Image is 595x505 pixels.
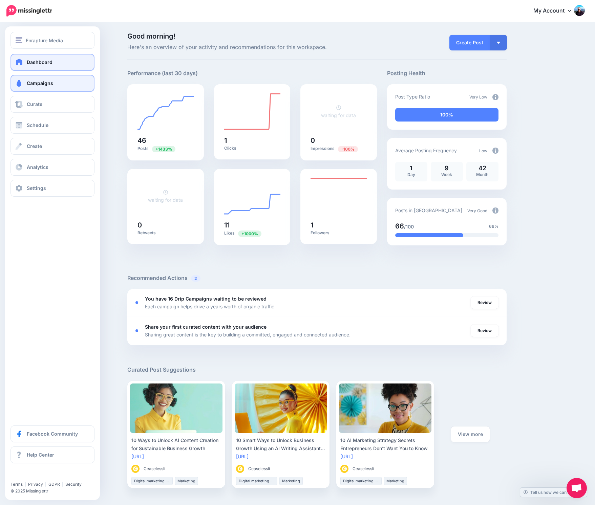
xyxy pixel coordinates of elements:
[471,297,498,309] a: Review
[10,32,94,49] button: Enrapture Media
[340,436,430,453] div: 10 AI Marketing Strategy Secrets Entrepreneurs Don’t Want You to Know
[404,224,414,229] span: /100
[127,43,377,52] span: Here's an overview of your activity and recommendations for this workspace.
[10,117,94,134] a: Schedule
[236,436,326,453] div: 10 Smart Ways to Unlock Business Growth Using an AI Writing Assistant [DATE]
[441,172,452,177] span: Week
[311,137,367,144] h5: 0
[62,482,63,487] span: |
[27,431,78,437] span: Facebook Community
[338,146,358,152] span: Previous period: 1
[27,80,53,86] span: Campaigns
[10,425,94,442] a: Facebook Community
[10,75,94,92] a: Campaigns
[489,223,498,230] span: 66%
[131,465,140,473] img: MQSJWLHJCKXV2AQVWKGQBXABK9I9LYSZ_thumb.gif
[567,478,587,498] div: Open chat
[131,454,144,459] a: [URL]
[144,465,165,472] span: Ceaselessli
[340,454,353,459] a: [URL]
[236,477,277,485] li: Digital marketing strategy
[127,274,507,282] h5: Recommended Actions
[449,35,490,50] a: Create Post
[248,465,270,472] span: Ceaselessli
[26,37,63,44] span: Enrapture Media
[407,172,415,177] span: Day
[10,472,63,479] iframe: Twitter Follow Button
[279,477,303,485] li: Marketing
[395,108,498,122] div: 100% of your posts in the last 30 days have been from Drip Campaigns
[65,482,82,487] a: Security
[399,165,424,171] p: 1
[28,482,43,487] a: Privacy
[145,331,350,338] p: Sharing great content is the key to building a committed, engaged and connected audience.
[145,324,267,330] b: Share your first curated content with your audience
[492,94,498,100] img: info-circle-grey.png
[311,230,367,236] p: Followers
[469,94,487,100] span: Very Low
[191,275,200,282] span: 2
[395,222,404,230] span: 66
[27,59,52,65] span: Dashboard
[27,143,42,149] span: Create
[387,69,507,78] h5: Posting Health
[10,446,94,463] a: Help Center
[27,122,48,128] span: Schedule
[395,93,430,101] p: Post Type Ratio
[137,137,194,144] h5: 46
[384,477,407,485] li: Marketing
[27,185,46,191] span: Settings
[10,488,100,495] li: © 2025 Missinglettr
[224,137,280,144] h5: 1
[224,146,280,151] p: Clicks
[224,230,280,237] p: Likes
[25,482,26,487] span: |
[127,69,198,78] h5: Performance (last 30 days)
[492,207,498,214] img: info-circle-grey.png
[10,159,94,176] a: Analytics
[137,146,194,152] p: Posts
[137,222,194,228] h5: 0
[492,148,498,154] img: info-circle-grey.png
[311,146,367,152] p: Impressions
[236,465,244,473] img: MQSJWLHJCKXV2AQVWKGQBXABK9I9LYSZ_thumb.gif
[224,222,280,228] h5: 11
[238,230,261,237] span: Previous period: 1
[476,172,488,177] span: Month
[152,146,175,152] span: Previous period: 3
[175,477,198,485] li: Marketing
[395,233,464,237] div: 66% of your posts in the last 30 days have been from Drip Campaigns
[520,488,587,497] a: Tell us how we can improve
[127,366,507,374] h5: Curated Post Suggestions
[27,452,54,458] span: Help Center
[479,148,487,153] span: Low
[395,147,457,154] p: Average Posting Frequency
[340,477,382,485] li: Digital marketing strategy
[27,164,48,170] span: Analytics
[353,465,374,472] span: Ceaselessli
[135,301,138,304] div: <div class='status-dot small red margin-right'></div>Error
[135,329,138,332] div: <div class='status-dot small red margin-right'></div>Error
[236,454,249,459] a: [URL]
[497,42,500,44] img: arrow-down-white.png
[527,3,585,19] a: My Account
[6,5,52,17] img: Missinglettr
[467,208,487,213] span: Very Good
[395,206,462,214] p: Posts in [GEOGRAPHIC_DATA]
[27,101,42,107] span: Curate
[45,482,46,487] span: |
[311,222,367,228] h5: 1
[471,325,498,337] a: Review
[10,482,23,487] a: Terms
[10,180,94,197] a: Settings
[16,37,22,43] img: menu.png
[137,230,194,236] p: Retweets
[10,138,94,155] a: Create
[321,105,356,118] a: waiting for data
[131,436,221,453] div: 10 Ways to Unlock AI Content Creation for Sustainable Business Growth
[10,96,94,113] a: Curate
[131,477,173,485] li: Digital marketing strategy
[145,303,276,310] p: Each campaign helps drive a years worth of organic traffic.
[434,165,460,171] p: 9
[145,296,267,302] b: You have 16 Drip Campaigns waiting to be reviewed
